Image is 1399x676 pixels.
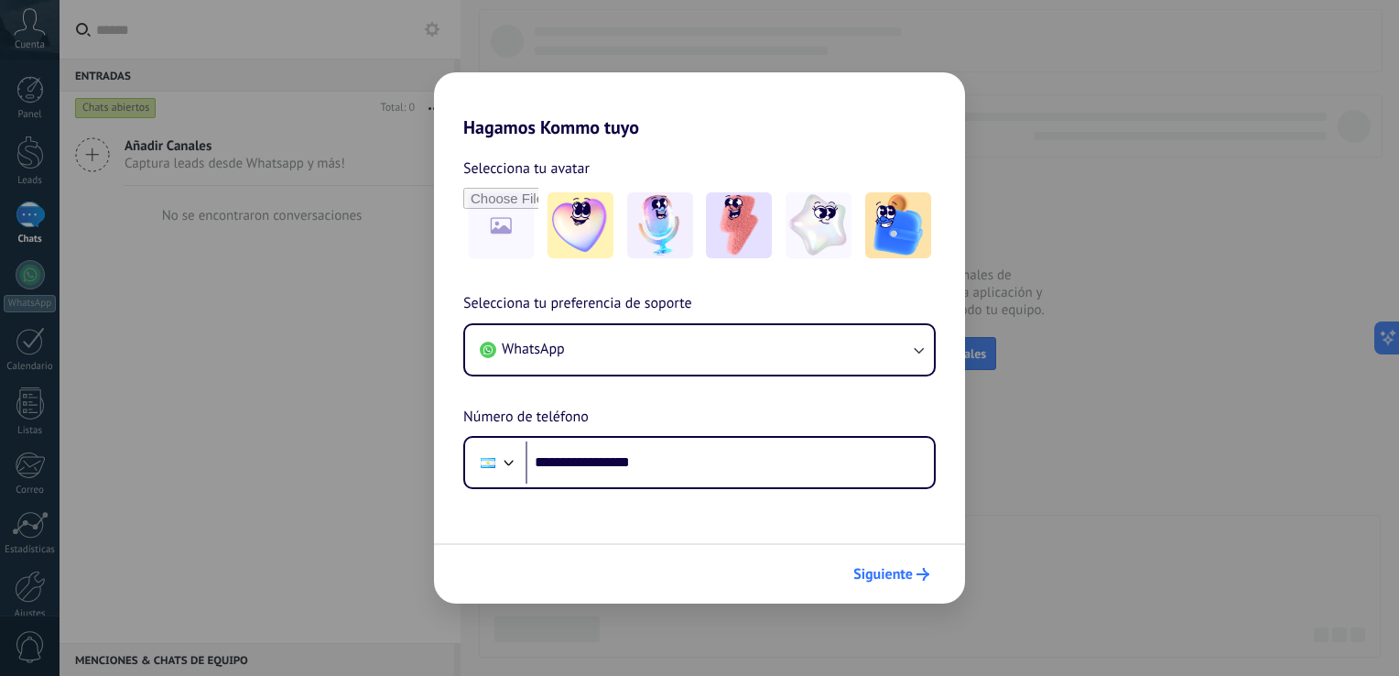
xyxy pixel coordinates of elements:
img: -2.jpeg [627,192,693,258]
img: -4.jpeg [786,192,851,258]
img: -1.jpeg [548,192,613,258]
button: Siguiente [845,559,938,590]
button: WhatsApp [465,325,934,375]
span: Selecciona tu avatar [463,157,590,180]
span: WhatsApp [502,340,565,358]
div: Argentina: + 54 [471,443,505,482]
img: -5.jpeg [865,192,931,258]
span: Número de teléfono [463,406,589,430]
h2: Hagamos Kommo tuyo [434,72,965,138]
img: -3.jpeg [706,192,772,258]
span: Siguiente [853,568,913,581]
span: Selecciona tu preferencia de soporte [463,292,692,316]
